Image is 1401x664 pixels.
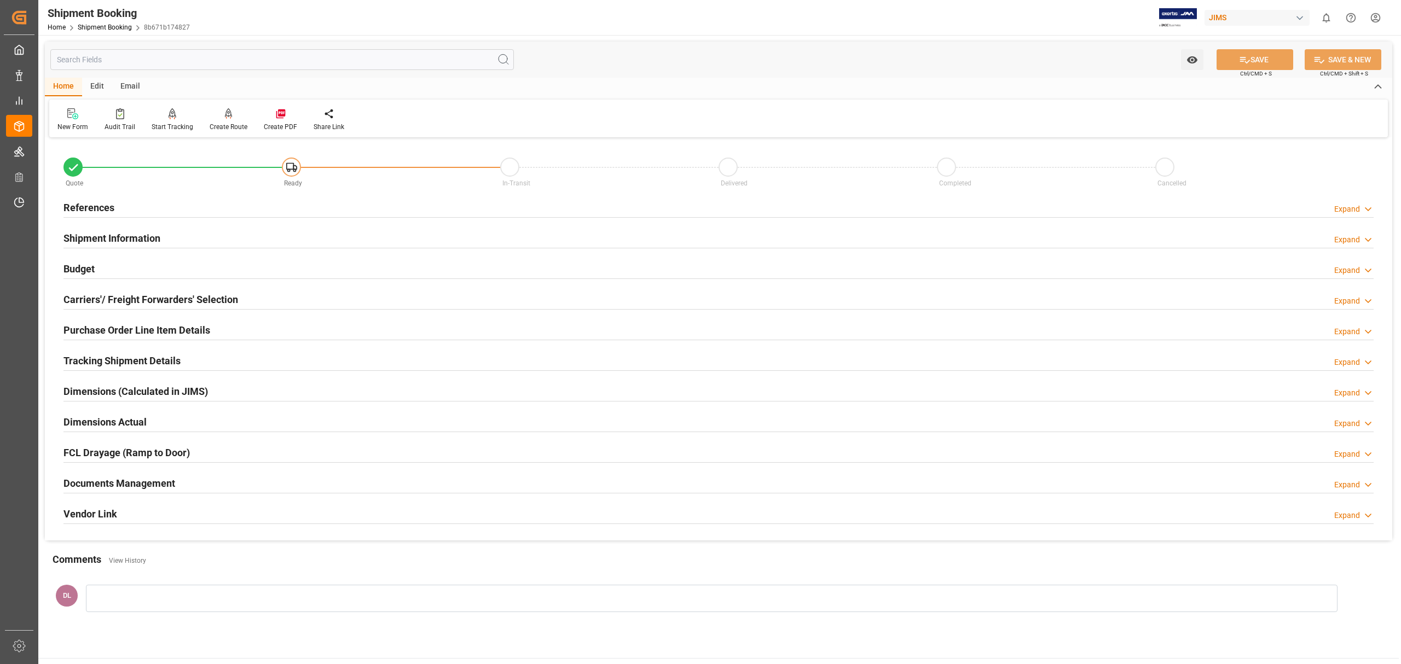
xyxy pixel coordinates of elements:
[78,24,132,31] a: Shipment Booking
[48,5,190,21] div: Shipment Booking
[1334,418,1360,429] div: Expand
[63,323,210,337] h2: Purchase Order Line Item Details
[502,179,530,187] span: In-Transit
[264,122,297,132] div: Create PDF
[1334,265,1360,276] div: Expand
[314,122,344,132] div: Share Link
[63,591,71,599] span: DL
[1205,7,1314,28] button: JIMS
[63,506,117,521] h2: Vendor Link
[1334,326,1360,337] div: Expand
[152,122,193,132] div: Start Tracking
[45,78,82,96] div: Home
[1240,69,1272,78] span: Ctrl/CMD + S
[109,557,146,564] a: View History
[1339,5,1363,30] button: Help Center
[1334,387,1360,399] div: Expand
[1334,479,1360,491] div: Expand
[1334,203,1360,215] div: Expand
[1334,357,1360,368] div: Expand
[1157,179,1186,187] span: Cancelled
[1305,49,1381,70] button: SAVE & NEW
[1334,295,1360,307] div: Expand
[1314,5,1339,30] button: show 0 new notifications
[53,552,101,567] h2: Comments
[1334,234,1360,246] div: Expand
[112,78,148,96] div: Email
[63,261,95,276] h2: Budget
[63,200,114,215] h2: References
[1320,69,1368,78] span: Ctrl/CMD + Shift + S
[57,122,88,132] div: New Form
[1334,510,1360,521] div: Expand
[1205,10,1310,26] div: JIMS
[63,476,175,491] h2: Documents Management
[63,415,147,429] h2: Dimensions Actual
[63,231,160,246] h2: Shipment Information
[210,122,247,132] div: Create Route
[63,445,190,460] h2: FCL Drayage (Ramp to Door)
[105,122,135,132] div: Audit Trail
[1334,449,1360,460] div: Expand
[284,179,302,187] span: Ready
[48,24,66,31] a: Home
[1159,8,1197,27] img: Exertis%20JAM%20-%20Email%20Logo.jpg_1722504956.jpg
[721,179,748,187] span: Delivered
[50,49,514,70] input: Search Fields
[939,179,971,187] span: Completed
[63,292,238,307] h2: Carriers'/ Freight Forwarders' Selection
[1217,49,1293,70] button: SAVE
[1181,49,1203,70] button: open menu
[63,384,208,399] h2: Dimensions (Calculated in JIMS)
[82,78,112,96] div: Edit
[63,353,181,368] h2: Tracking Shipment Details
[66,179,83,187] span: Quote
